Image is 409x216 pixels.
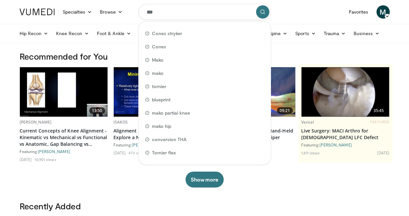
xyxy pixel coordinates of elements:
[20,51,390,62] h3: Recommended for You
[34,157,56,162] li: 10,901 views
[152,43,166,50] span: Cones
[20,149,108,154] div: Featuring:
[20,119,52,125] a: [PERSON_NAME]
[113,119,128,125] a: ISAKOS
[350,27,383,40] a: Business
[132,142,164,147] a: [PERSON_NAME]
[301,142,390,147] div: Featuring:
[114,67,202,116] img: f511714c-776f-4d2b-9992-7875d62f3a04.620x360_q85_upscale.jpg
[135,27,178,40] a: Hand & Wrist
[20,67,108,117] a: 13:50
[96,5,126,19] a: Browse
[138,4,271,20] input: Search topics, interventions
[301,150,320,155] li: 1,811 views
[345,5,373,19] a: Favorites
[152,123,171,130] span: mako hip
[16,27,52,40] a: Hip Recon
[128,150,146,155] li: 473 views
[114,67,202,117] a: 07:47
[301,119,314,125] a: Vericel
[301,128,390,141] a: Live Surgery: MACI Arthro for [DEMOGRAPHIC_DATA] LFC Defect
[152,83,167,90] span: tornier
[302,67,389,117] img: eb023345-1e2d-4374-a840-ddbc99f8c97c.620x360_q85_upscale.jpg
[370,120,389,124] span: FEATURED
[277,107,293,114] span: 09:21
[320,27,350,40] a: Trauma
[59,5,96,19] a: Specialties
[291,27,320,40] a: Sports
[152,30,182,37] span: Cones stryker
[89,107,105,114] span: 13:50
[152,57,164,63] span: Mako
[38,149,70,154] a: [PERSON_NAME]
[185,172,224,188] button: Show more
[20,201,390,211] h3: Recently Added
[20,157,34,162] li: [DATE]
[152,70,164,77] span: mako
[376,5,390,19] a: M
[113,142,202,147] div: Featuring:
[20,9,55,15] img: VuMedi Logo
[93,27,135,40] a: Foot & Ankle
[52,27,93,40] a: Knee Recon
[152,96,171,103] span: blueprint
[152,110,190,116] span: mako partial knee
[152,136,187,143] span: conversion THA
[377,150,390,155] li: [DATE]
[302,67,389,117] a: 35:45
[265,27,291,40] a: Spine
[319,142,352,147] a: [PERSON_NAME]
[371,107,387,114] span: 35:45
[20,67,108,117] img: ab6dcc5e-23fe-4b2c-862c-91d6e6d499b4.620x360_q85_upscale.jpg
[20,128,108,147] a: Current Concepts of Knee Alignment - Kinematic vs Mechanical vs Functional vs Anatomic, Gap Balan...
[152,149,176,156] span: Tornier flex
[113,128,202,141] a: Alignment in TKA: Can We Safely Explore a New Paradigm?
[113,150,128,155] li: [DATE]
